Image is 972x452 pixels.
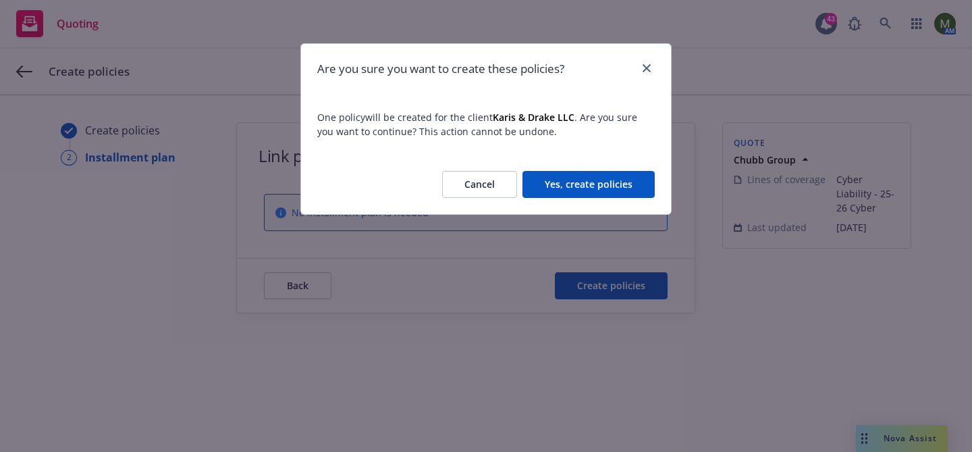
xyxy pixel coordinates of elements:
button: Cancel [442,171,517,198]
a: close [639,60,655,76]
strong: Karis & Drake LLC [493,111,574,124]
h1: Are you sure you want to create these policies? [317,60,564,78]
span: One policy will be created for the client . Are you sure you want to continue? This action cannot... [317,110,655,139]
button: Yes, create policies [522,171,655,198]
